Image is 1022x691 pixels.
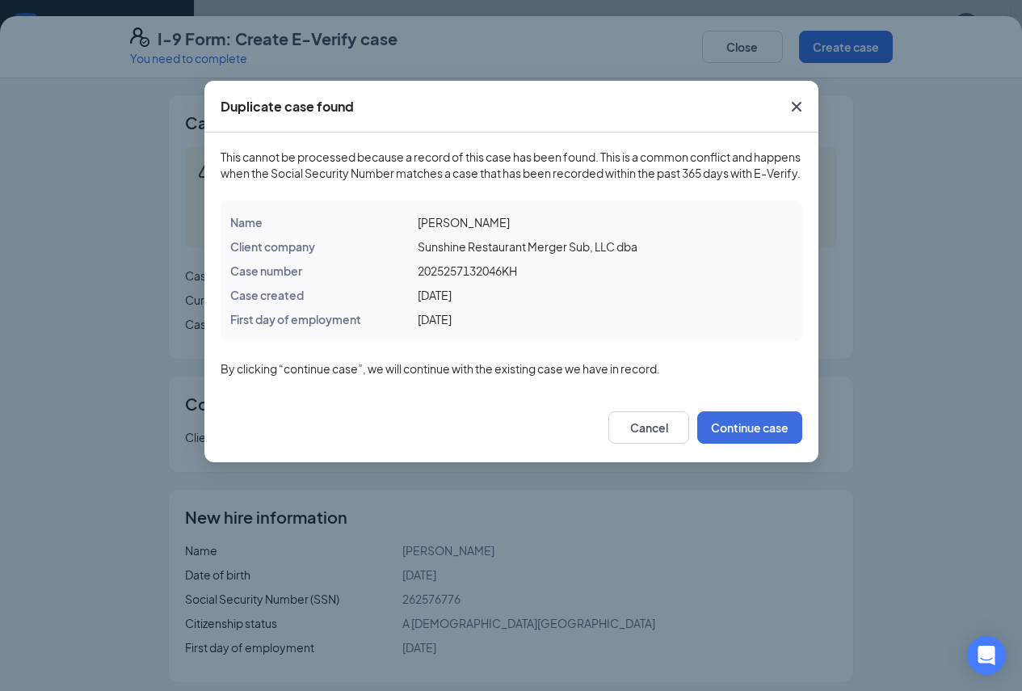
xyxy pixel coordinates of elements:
span: First day of employment [230,312,361,327]
svg: Cross [787,97,806,116]
button: Cancel [608,411,689,444]
span: Client company [230,239,315,254]
span: Case number [230,263,302,278]
span: Case created [230,288,304,302]
button: Close [775,81,818,133]
span: Sunshine Restaurant Merger Sub, LLC dba [417,239,637,254]
span: 2025257132046KH [417,263,516,278]
span: [DATE] [417,312,451,327]
button: Continue case [697,411,802,444]
div: Duplicate case found [221,98,354,116]
span: By clicking “continue case”, we will continue with the existing case we have in record. [221,360,802,377]
span: Name [230,215,263,230]
span: [PERSON_NAME] [417,215,509,230]
span: This cannot be processed because a record of this case has been found. This is a common conflict ... [221,149,802,181]
span: [DATE] [417,288,451,302]
div: Open Intercom Messenger [967,636,1006,675]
